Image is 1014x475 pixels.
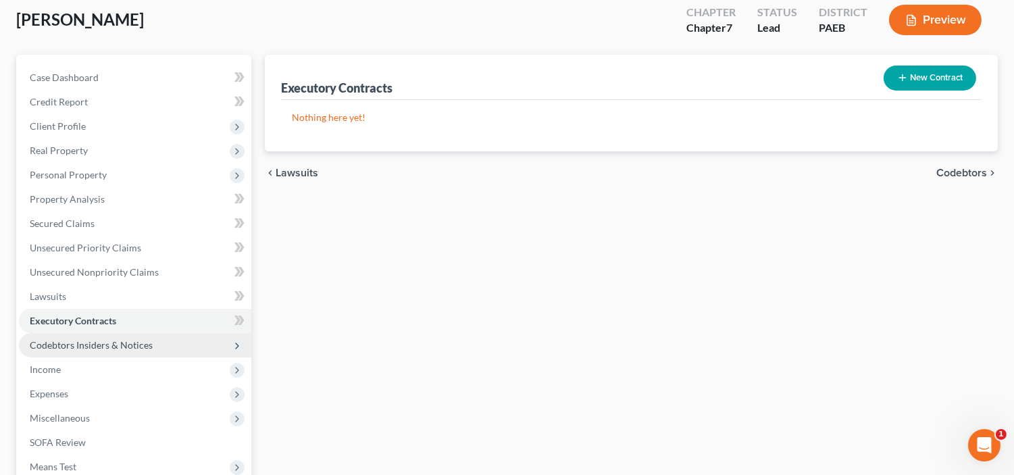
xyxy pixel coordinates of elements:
[19,236,251,260] a: Unsecured Priority Claims
[19,90,251,114] a: Credit Report
[968,429,1000,461] iframe: Intercom live chat
[987,168,998,178] i: chevron_right
[30,242,141,253] span: Unsecured Priority Claims
[19,211,251,236] a: Secured Claims
[686,5,736,20] div: Chapter
[30,72,99,83] span: Case Dashboard
[757,20,797,36] div: Lead
[30,169,107,180] span: Personal Property
[757,5,797,20] div: Status
[30,120,86,132] span: Client Profile
[19,187,251,211] a: Property Analysis
[19,309,251,333] a: Executory Contracts
[819,20,867,36] div: PAEB
[265,168,318,178] button: chevron_left Lawsuits
[265,168,276,178] i: chevron_left
[30,96,88,107] span: Credit Report
[30,436,86,448] span: SOFA Review
[19,430,251,455] a: SOFA Review
[276,168,318,178] span: Lawsuits
[30,364,61,375] span: Income
[726,21,732,34] span: 7
[30,388,68,399] span: Expenses
[686,20,736,36] div: Chapter
[30,461,76,472] span: Means Test
[292,111,971,124] p: Nothing here yet!
[936,168,987,178] span: Codebtors
[281,80,392,96] div: Executory Contracts
[30,291,66,302] span: Lawsuits
[19,284,251,309] a: Lawsuits
[30,315,116,326] span: Executory Contracts
[889,5,982,35] button: Preview
[936,168,998,178] button: Codebtors chevron_right
[30,193,105,205] span: Property Analysis
[19,260,251,284] a: Unsecured Nonpriority Claims
[819,5,867,20] div: District
[30,145,88,156] span: Real Property
[996,429,1007,440] span: 1
[30,412,90,424] span: Miscellaneous
[30,266,159,278] span: Unsecured Nonpriority Claims
[19,66,251,90] a: Case Dashboard
[884,66,976,91] button: New Contract
[30,339,153,351] span: Codebtors Insiders & Notices
[30,218,95,229] span: Secured Claims
[16,9,144,29] span: [PERSON_NAME]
